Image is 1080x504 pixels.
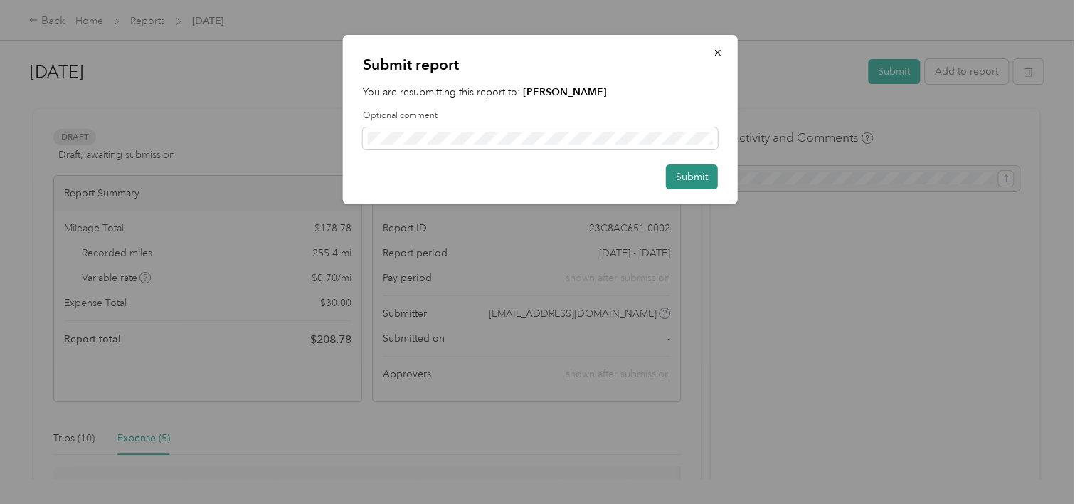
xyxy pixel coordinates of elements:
[1000,424,1080,504] iframe: Everlance-gr Chat Button Frame
[363,110,718,122] label: Optional comment
[666,164,718,189] button: Submit
[523,86,607,98] strong: [PERSON_NAME]
[363,55,718,75] p: Submit report
[363,85,718,100] p: You are resubmitting this report to:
